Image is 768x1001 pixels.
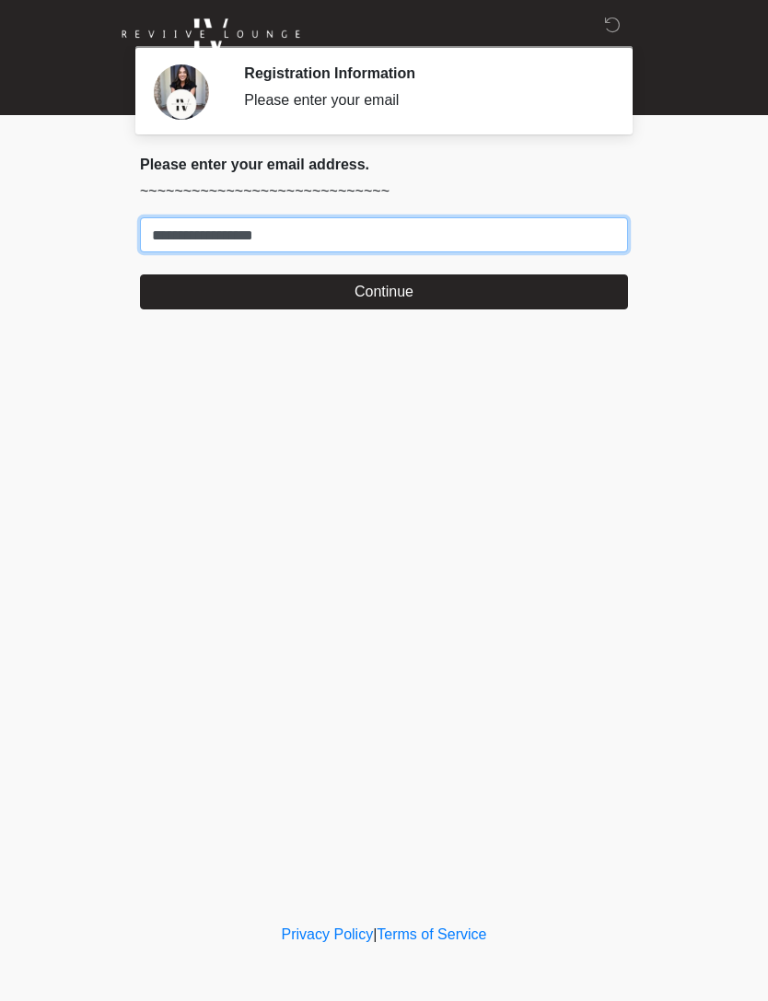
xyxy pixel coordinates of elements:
[154,64,209,120] img: Agent Avatar
[373,926,377,942] a: |
[244,64,600,82] h2: Registration Information
[140,274,628,309] button: Continue
[140,156,628,173] h2: Please enter your email address.
[244,89,600,111] div: Please enter your email
[122,14,300,55] img: Reviive Lounge Logo
[377,926,486,942] a: Terms of Service
[282,926,374,942] a: Privacy Policy
[140,180,628,203] p: ~~~~~~~~~~~~~~~~~~~~~~~~~~~~~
